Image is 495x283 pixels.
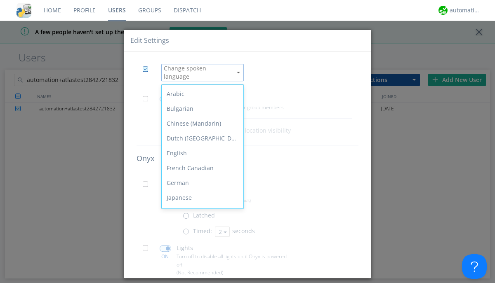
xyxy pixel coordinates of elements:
[162,87,243,102] div: Arabic
[450,6,481,14] div: automation+atlas
[137,155,358,163] h4: Onyx
[162,131,243,146] div: Dutch ([GEOGRAPHIC_DATA])
[162,206,243,220] div: [DEMOGRAPHIC_DATA]
[162,191,243,206] div: Japanese
[164,65,232,81] div: Change spoken language
[16,3,31,18] img: cddb5a64eb264b2086981ab96f4c1ba7
[162,161,243,176] div: French Canadian
[438,6,448,15] img: d2d01cd9b4174d08988066c6d424eccd
[237,72,240,74] img: caret-up-sm.svg
[162,146,243,161] div: English
[162,176,243,191] div: German
[162,117,243,131] div: Chinese (Mandarin)
[162,102,243,117] div: Bulgarian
